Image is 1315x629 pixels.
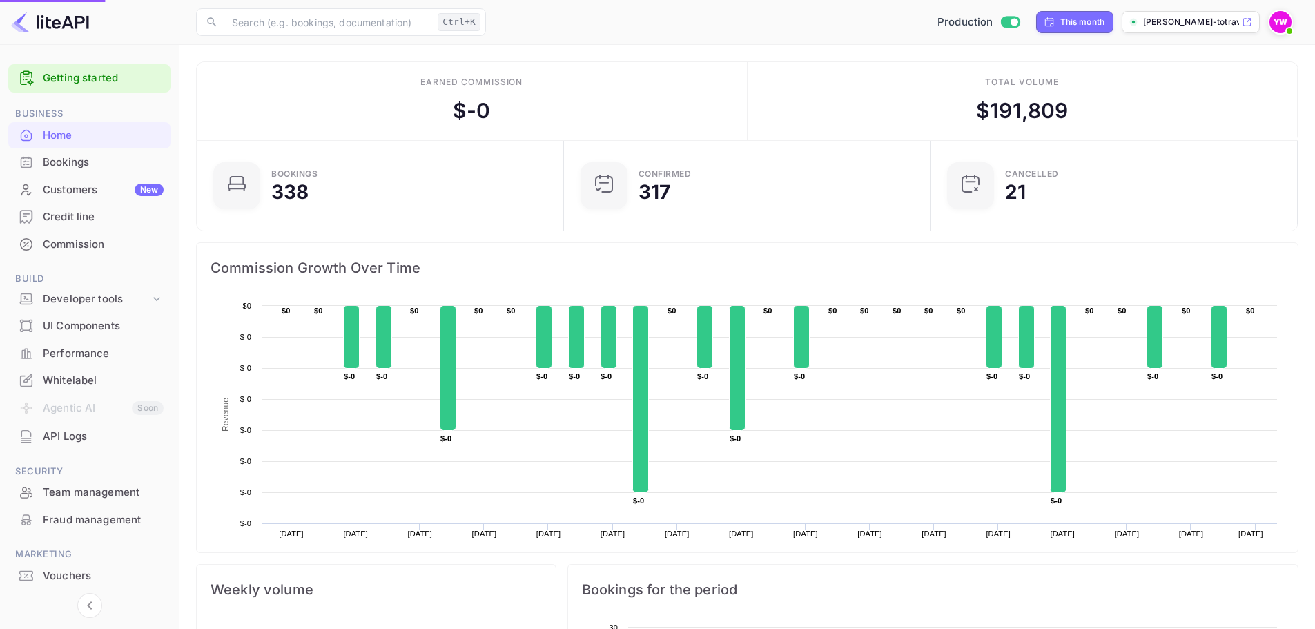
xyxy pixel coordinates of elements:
text: [DATE] [1179,530,1204,538]
div: This month [1060,16,1105,28]
button: Collapse navigation [77,593,102,618]
div: Fraud management [8,507,171,534]
div: Earned commission [420,76,523,88]
span: Commission Growth Over Time [211,257,1284,279]
p: [PERSON_NAME]-totravel... [1143,16,1239,28]
text: $0 [1182,307,1191,315]
text: $0 [1118,307,1127,315]
a: Home [8,122,171,148]
text: $-0 [986,372,997,380]
span: Production [937,14,993,30]
text: $-0 [240,519,251,528]
span: Security [8,464,171,479]
text: $-0 [240,333,251,341]
text: $-0 [1147,372,1158,380]
text: $0 [282,307,291,315]
text: $0 [828,307,837,315]
img: Yahav Winkler [1269,11,1292,33]
div: Team management [43,485,164,501]
div: Whitelabel [43,373,164,389]
div: CANCELLED [1005,170,1059,178]
text: [DATE] [536,530,561,538]
a: Commission [8,231,171,257]
text: [DATE] [1115,530,1140,538]
div: UI Components [8,313,171,340]
text: $-0 [1019,372,1030,380]
text: [DATE] [793,530,818,538]
div: Vouchers [43,568,164,584]
div: Switch to Sandbox mode [932,14,1025,30]
a: Vouchers [8,563,171,588]
text: $-0 [240,488,251,496]
div: Click to change the date range period [1036,11,1114,33]
a: Getting started [43,70,164,86]
text: [DATE] [986,530,1011,538]
div: Whitelabel [8,367,171,394]
text: $-0 [697,372,708,380]
div: Home [8,122,171,149]
div: Ctrl+K [438,13,480,31]
a: Bookings [8,149,171,175]
text: $0 [957,307,966,315]
text: [DATE] [729,530,754,538]
text: $-0 [240,457,251,465]
text: $-0 [344,372,355,380]
div: Credit line [8,204,171,231]
text: $-0 [1211,372,1223,380]
div: Home [43,128,164,144]
img: LiteAPI logo [11,11,89,33]
div: $ 191,809 [976,95,1068,126]
text: $-0 [569,372,580,380]
text: $0 [1246,307,1255,315]
a: UI Components [8,313,171,338]
div: 21 [1005,182,1026,202]
text: $0 [860,307,869,315]
text: $0 [507,307,516,315]
a: CustomersNew [8,177,171,202]
a: Fraud management [8,507,171,532]
text: $-0 [633,496,644,505]
div: Commission [8,231,171,258]
a: API Logs [8,423,171,449]
text: [DATE] [343,530,368,538]
text: $0 [242,302,251,310]
text: [DATE] [472,530,497,538]
text: $-0 [794,372,805,380]
a: Team management [8,479,171,505]
div: API Logs [43,429,164,445]
div: Total volume [985,76,1059,88]
span: Weekly volume [211,579,542,601]
text: $-0 [730,434,741,443]
text: $0 [763,307,772,315]
text: $-0 [240,395,251,403]
text: $0 [410,307,419,315]
a: Whitelabel [8,367,171,393]
div: UI Components [43,318,164,334]
text: $0 [474,307,483,315]
text: $-0 [440,434,451,443]
div: Performance [43,346,164,362]
span: Marketing [8,547,171,562]
text: Revenue [737,552,772,561]
text: [DATE] [922,530,946,538]
div: Performance [8,340,171,367]
text: $-0 [376,372,387,380]
text: $-0 [601,372,612,380]
div: Fraud management [43,512,164,528]
text: $-0 [240,426,251,434]
div: Developer tools [43,291,150,307]
text: [DATE] [1051,530,1075,538]
text: $-0 [536,372,547,380]
a: Credit line [8,204,171,229]
text: [DATE] [857,530,882,538]
div: New [135,184,164,196]
text: [DATE] [665,530,690,538]
text: $0 [1085,307,1094,315]
span: Business [8,106,171,122]
div: CustomersNew [8,177,171,204]
a: Performance [8,340,171,366]
text: [DATE] [407,530,432,538]
text: $0 [668,307,676,315]
div: Getting started [8,64,171,93]
div: API Logs [8,423,171,450]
